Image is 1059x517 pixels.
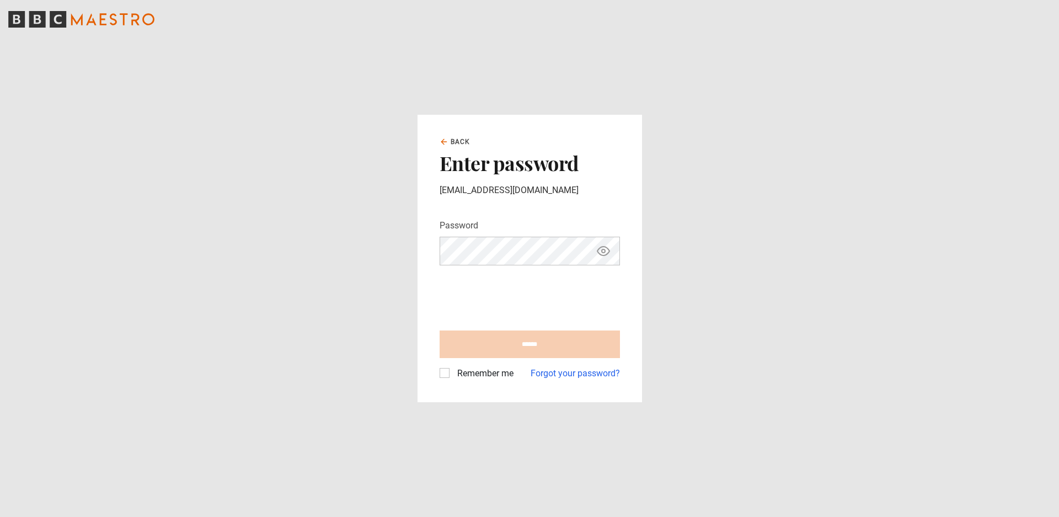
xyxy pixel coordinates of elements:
h2: Enter password [440,151,620,174]
label: Password [440,219,478,232]
a: Back [440,137,470,147]
a: Forgot your password? [531,367,620,380]
iframe: reCAPTCHA [440,274,607,317]
p: [EMAIL_ADDRESS][DOMAIN_NAME] [440,184,620,197]
span: Back [451,137,470,147]
label: Remember me [453,367,514,380]
svg: BBC Maestro [8,11,154,28]
button: Show password [594,242,613,261]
